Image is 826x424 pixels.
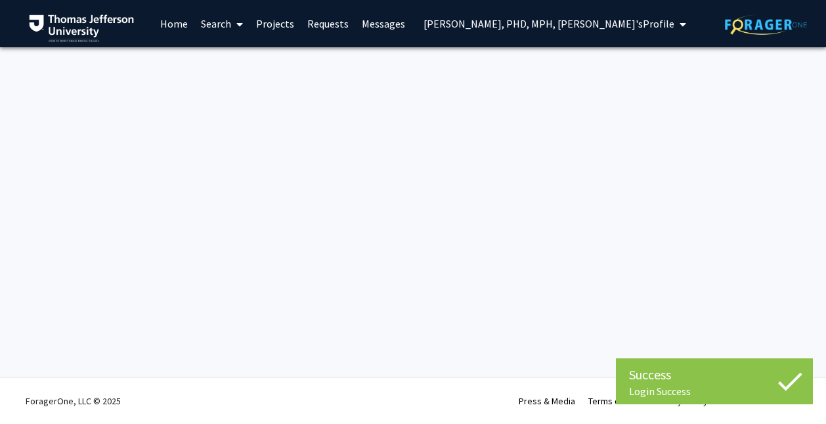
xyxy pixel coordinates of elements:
[629,365,800,385] div: Success
[355,1,412,47] a: Messages
[154,1,194,47] a: Home
[26,378,121,424] div: ForagerOne, LLC © 2025
[250,1,301,47] a: Projects
[424,17,674,30] span: [PERSON_NAME], PHD, MPH, [PERSON_NAME]'s Profile
[301,1,355,47] a: Requests
[29,14,134,42] img: Thomas Jefferson University Logo
[519,395,575,407] a: Press & Media
[725,14,807,35] img: ForagerOne Logo
[629,385,800,398] div: Login Success
[194,1,250,47] a: Search
[588,395,640,407] a: Terms of Use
